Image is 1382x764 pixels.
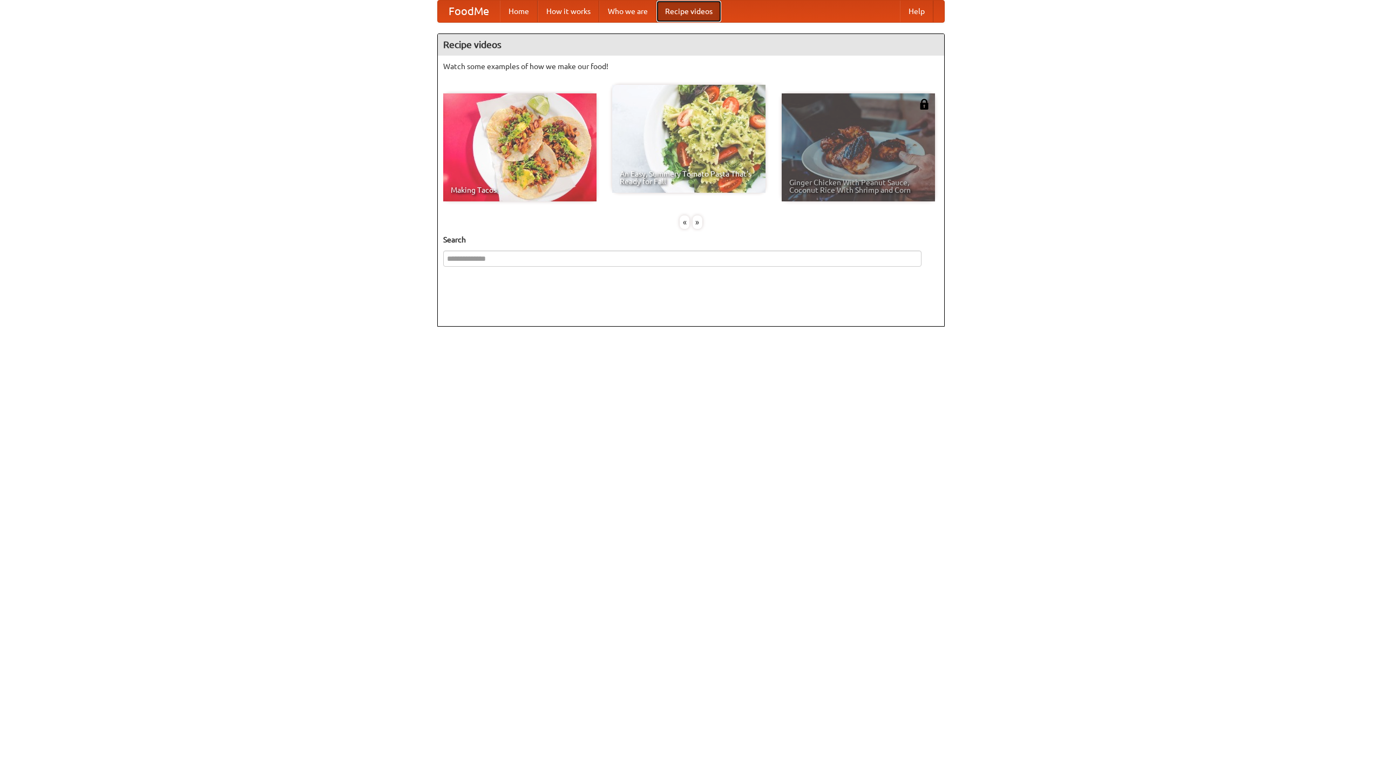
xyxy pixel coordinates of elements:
p: Watch some examples of how we make our food! [443,61,939,72]
a: An Easy, Summery Tomato Pasta That's Ready for Fall [612,85,765,193]
a: FoodMe [438,1,500,22]
a: Recipe videos [656,1,721,22]
span: Making Tacos [451,186,589,194]
h4: Recipe videos [438,34,944,56]
h5: Search [443,234,939,245]
div: « [680,215,689,229]
a: How it works [538,1,599,22]
img: 483408.png [919,99,930,110]
a: Home [500,1,538,22]
a: Making Tacos [443,93,597,201]
div: » [693,215,702,229]
span: An Easy, Summery Tomato Pasta That's Ready for Fall [620,170,758,185]
a: Who we are [599,1,656,22]
a: Help [900,1,933,22]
